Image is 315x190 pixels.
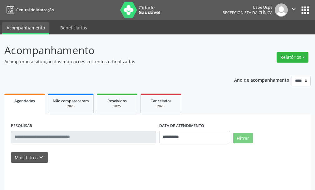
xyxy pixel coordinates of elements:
[150,98,171,104] span: Cancelados
[145,104,176,109] div: 2025
[53,98,89,104] span: Não compareceram
[223,10,273,15] span: Recepcionista da clínica
[275,3,288,17] img: img
[159,121,204,131] label: DATA DE ATENDIMENTO
[223,5,273,10] div: Uspe Uspe
[234,76,289,84] p: Ano de acompanhamento
[16,7,54,13] span: Central de Marcação
[300,5,311,16] button: apps
[53,104,89,109] div: 2025
[11,121,32,131] label: PESQUISAR
[4,58,219,65] p: Acompanhe a situação das marcações correntes e finalizadas
[4,43,219,58] p: Acompanhamento
[56,22,91,33] a: Beneficiários
[4,5,54,15] a: Central de Marcação
[101,104,133,109] div: 2025
[38,154,45,161] i: keyboard_arrow_down
[290,6,297,13] i: 
[14,98,35,104] span: Agendados
[277,52,308,63] button: Relatórios
[288,3,300,17] button: 
[2,22,49,34] a: Acompanhamento
[233,133,253,143] button: Filtrar
[107,98,127,104] span: Resolvidos
[11,152,48,163] button: Mais filtroskeyboard_arrow_down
